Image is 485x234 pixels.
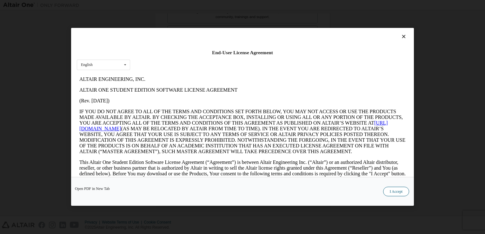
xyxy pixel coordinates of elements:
[3,3,329,8] p: ALTAIR ENGINEERING, INC.
[3,35,329,81] p: IF YOU DO NOT AGREE TO ALL OF THE TERMS AND CONDITIONS SET FORTH BELOW, YOU MAY NOT ACCESS OR USE...
[81,63,93,67] div: English
[3,24,329,30] p: (Rev. [DATE])
[77,49,408,56] div: End-User License Agreement
[75,187,110,191] a: Open PDF in New Tab
[383,187,409,197] button: I Accept
[3,46,311,57] a: [URL][DOMAIN_NAME]
[3,13,329,19] p: ALTAIR ONE STUDENT EDITION SOFTWARE LICENSE AGREEMENT
[3,86,329,108] p: This Altair One Student Edition Software License Agreement (“Agreement”) is between Altair Engine...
